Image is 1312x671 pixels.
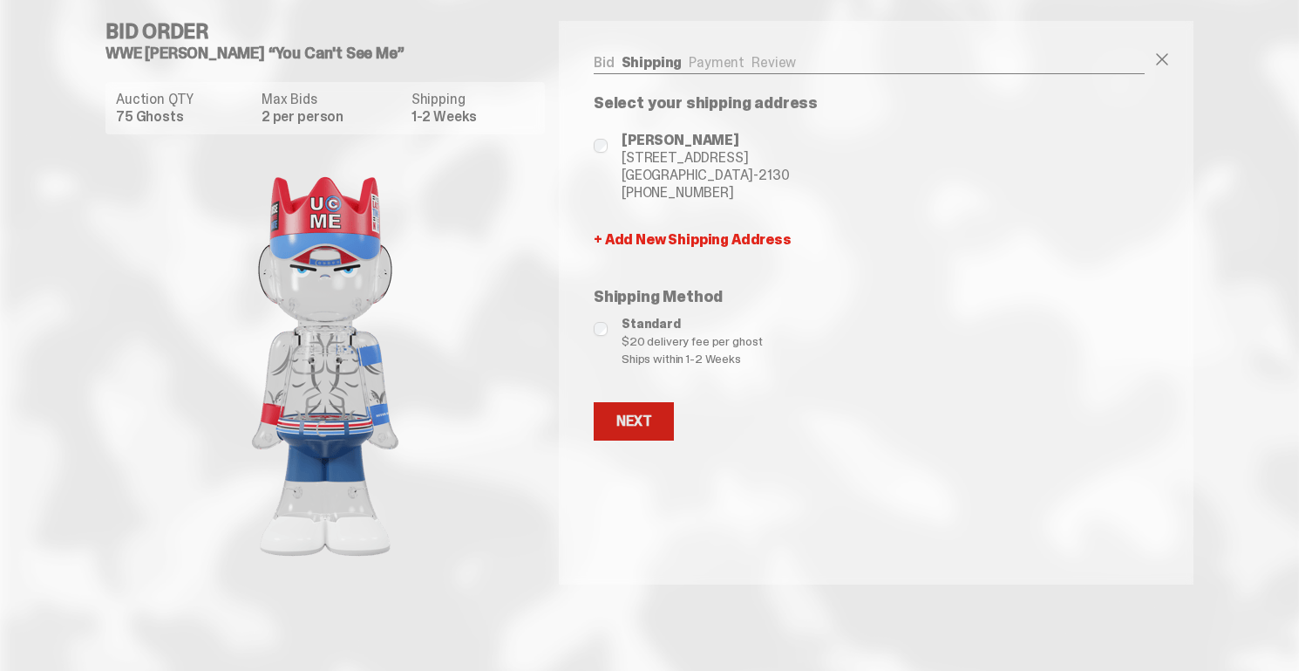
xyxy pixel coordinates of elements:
p: Select your shipping address [594,95,1145,111]
dd: 2 per person [262,110,401,124]
span: [STREET_ADDRESS] [622,149,789,167]
a: Shipping [622,53,683,72]
span: [PERSON_NAME] [622,132,789,149]
dt: Shipping [411,92,534,106]
span: $20 delivery fee per ghost [622,332,1145,350]
button: Next [594,402,674,441]
dd: 75 Ghosts [116,110,251,124]
dt: Max Bids [262,92,401,106]
span: [PHONE_NUMBER] [622,184,789,202]
img: product image [151,148,500,585]
span: [GEOGRAPHIC_DATA]-2130 [622,167,789,184]
p: Shipping Method [594,289,1145,305]
h5: WWE [PERSON_NAME] “You Can't See Me” [105,45,559,61]
dt: Auction QTY [116,92,251,106]
span: Ships within 1-2 Weeks [622,350,1145,367]
a: + Add New Shipping Address [594,233,1145,247]
h4: Bid Order [105,21,559,42]
a: Bid [594,53,615,72]
div: Next [616,414,651,428]
span: Standard [622,315,1145,332]
dd: 1-2 Weeks [411,110,534,124]
a: Payment [689,53,744,72]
